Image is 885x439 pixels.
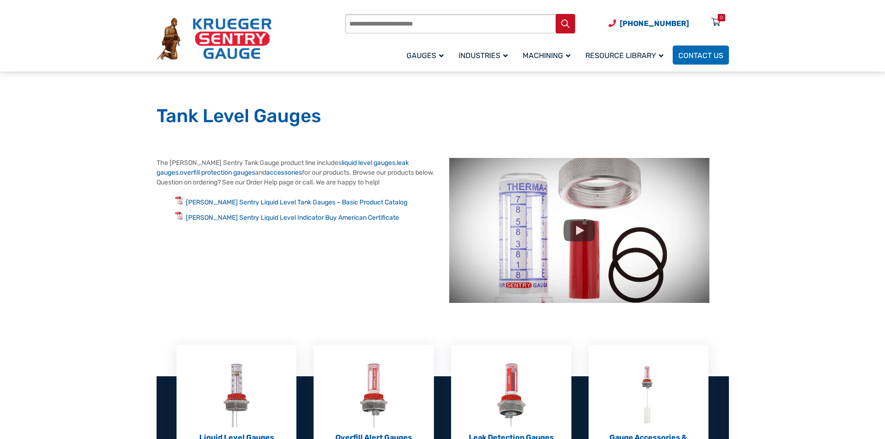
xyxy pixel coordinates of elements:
a: leak gauges [157,159,409,177]
h1: Tank Level Gauges [157,105,729,128]
a: overfill protection gauges [180,169,255,177]
img: Overfill Alert Gauges [359,363,388,427]
img: Liquid Level Gauges [222,363,251,427]
span: [PHONE_NUMBER] [620,19,689,28]
img: Tank Level Gauges [449,158,709,303]
a: accessories [266,169,302,177]
span: Machining [523,51,570,60]
a: Contact Us [673,46,729,65]
span: Resource Library [585,51,663,60]
img: Krueger Sentry Gauge [157,18,272,60]
div: 0 [720,14,723,21]
a: [PERSON_NAME] Sentry Liquid Level Indicator Buy American Certificate [186,214,399,222]
a: liquid level gauges [341,159,395,167]
img: Leak Detection Gauges [497,363,526,427]
span: Industries [459,51,508,60]
a: [PERSON_NAME] Sentry Liquid Level Tank Gauges – Basic Product Catalog [186,198,407,206]
a: Gauges [401,44,453,66]
a: Industries [453,44,517,66]
p: The [PERSON_NAME] Sentry Tank Gauge product line includes , , and for our products. Browse our pr... [157,158,436,187]
span: Gauges [406,51,444,60]
a: Resource Library [580,44,673,66]
img: Gauge Accessories & Options [634,363,663,427]
a: Phone Number (920) 434-8860 [609,18,689,29]
span: Contact Us [678,51,723,60]
a: Machining [517,44,580,66]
